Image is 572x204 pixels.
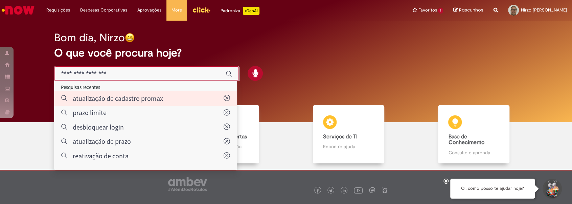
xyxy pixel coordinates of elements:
a: Tirar dúvidas Tirar dúvidas com Lupi Assist e Gen Ai [36,105,161,164]
span: More [171,7,182,14]
p: Encontre ajuda [323,143,374,150]
h2: Bom dia, Nirzo [54,32,125,44]
img: ServiceNow [1,3,36,17]
b: Serviços de TI [323,133,358,140]
img: happy-face.png [125,33,135,43]
div: Padroniza [221,7,259,15]
img: logo_footer_naosei.png [382,187,388,193]
img: logo_footer_facebook.png [316,189,319,192]
p: +GenAi [243,7,259,15]
p: Consulte e aprenda [448,149,499,156]
img: logo_footer_ambev_rotulo_gray.png [168,177,207,191]
span: Rascunhos [459,7,483,13]
button: Iniciar Conversa de Suporte [542,179,562,199]
a: Base de Conhecimento Consulte e aprenda [411,105,536,164]
h2: O que você procura hoje? [54,47,518,59]
b: Base de Conhecimento [448,133,484,146]
span: Requisições [46,7,70,14]
a: Rascunhos [453,7,483,14]
div: Oi, como posso te ajudar hoje? [450,179,535,199]
a: Serviços de TI Encontre ajuda [286,105,411,164]
span: 1 [438,8,443,14]
span: Despesas Corporativas [80,7,127,14]
img: logo_footer_workplace.png [369,187,375,193]
span: Favoritos [418,7,437,14]
img: logo_footer_linkedin.png [343,189,346,193]
img: logo_footer_twitter.png [329,189,333,192]
span: Nirzo [PERSON_NAME] [521,7,567,13]
span: Aprovações [137,7,161,14]
b: Catálogo de Ofertas [198,133,247,140]
img: click_logo_yellow_360x200.png [192,5,210,15]
img: logo_footer_youtube.png [354,186,363,195]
